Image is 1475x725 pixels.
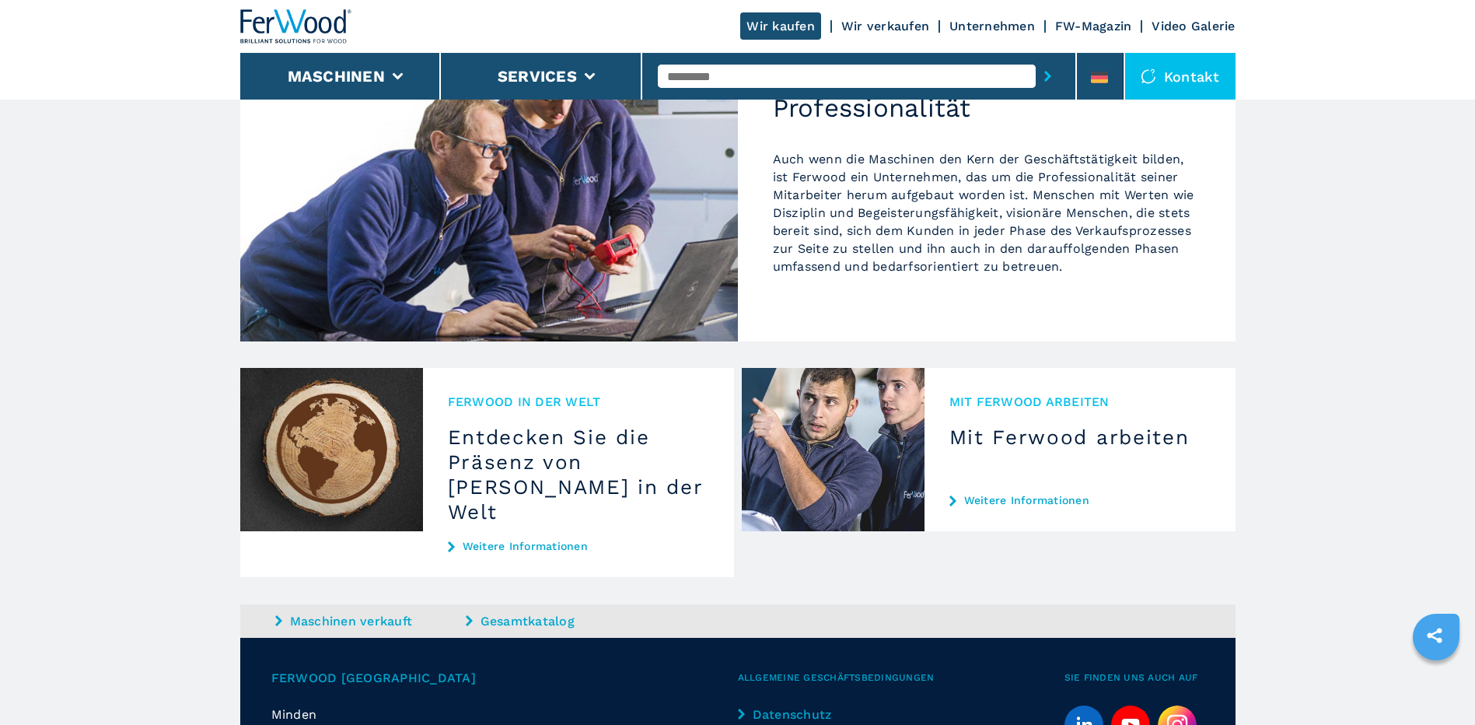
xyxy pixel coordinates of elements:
a: Datenschutz [738,706,868,723]
span: Sie finden uns auch auf [1064,669,1204,687]
span: Mit Ferwood arbeiten [949,393,1211,411]
img: Mit Ferwood arbeiten [742,368,924,531]
span: Allgemeine Geschäftsbedingungen [738,669,1064,687]
a: Wir kaufen [740,12,821,40]
span: Ferwood [GEOGRAPHIC_DATA] [271,669,738,687]
span: Minden [271,707,317,722]
button: Maschinen [288,67,385,86]
a: sharethis [1415,616,1454,655]
iframe: Chat [1409,655,1463,713]
img: Entdecken Sie die Präsenz von Ferwood in der Welt [240,368,423,531]
h3: Mit Ferwood arbeiten [949,425,1211,450]
span: Ferwood in der Welt [448,393,709,411]
a: Maschinen verkauft [275,612,462,630]
h3: Entdecken Sie die Präsenz von [PERSON_NAME] in der Welt [448,425,709,524]
button: Services [498,67,577,86]
img: Zuerst kommt die Professionalität [240,19,738,341]
p: Auch wenn die Maschinen den Kern der Geschäftstätigkeit bilden, ist Ferwood ein Unternehmen, das ... [773,150,1201,275]
a: Weitere Informationen [949,494,1211,506]
img: Kontakt [1141,68,1156,84]
a: Wir verkaufen [841,19,929,33]
a: Unternehmen [949,19,1035,33]
a: FW-Magazin [1055,19,1132,33]
img: Ferwood [240,9,352,44]
a: Video Galerie [1152,19,1235,33]
a: Gesamtkatalog [466,612,652,630]
a: Weitere Informationen [448,540,709,552]
div: Kontakt [1125,53,1236,100]
button: submit-button [1036,58,1060,94]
